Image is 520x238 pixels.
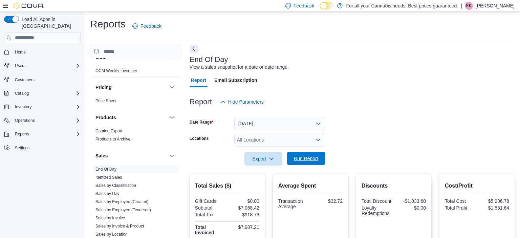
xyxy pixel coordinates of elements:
[12,89,31,98] button: Catalog
[95,84,111,91] h3: Pricing
[445,198,476,204] div: Total Cost
[95,191,120,196] a: Sales by Day
[95,99,116,103] a: Price Sheet
[95,215,125,221] span: Sales by Invoice
[287,152,325,165] button: Run Report
[320,2,334,9] input: Dark Mode
[445,182,509,190] h2: Cost/Profit
[228,99,264,105] span: Hide Parameters
[95,114,167,121] button: Products
[15,104,31,110] span: Inventory
[95,84,167,91] button: Pricing
[15,49,26,55] span: Home
[217,95,266,109] button: Hide Parameters
[478,205,509,211] div: $1,831.64
[229,198,259,204] div: $0.00
[95,175,122,180] span: Itemized Sales
[478,198,509,204] div: $5,236.78
[190,136,209,141] label: Locations
[95,114,116,121] h3: Products
[12,116,38,125] button: Operations
[362,205,392,216] div: Loyalty Redemptions
[12,76,37,84] a: Customers
[12,103,34,111] button: Inventory
[12,130,32,138] button: Reports
[476,2,515,10] p: [PERSON_NAME]
[316,137,321,143] button: Open list of options
[294,155,318,162] span: Run Report
[395,198,426,204] div: -$1,833.60
[12,89,81,98] span: Catalog
[90,127,181,146] div: Products
[1,129,83,139] button: Reports
[229,224,259,230] div: $7,987.21
[95,167,116,172] a: End Of Day
[1,116,83,125] button: Operations
[90,97,181,108] div: Pricing
[19,16,81,29] span: Load All Apps in [GEOGRAPHIC_DATA]
[95,183,136,188] a: Sales by Classification
[95,232,128,237] a: Sales by Location
[278,182,343,190] h2: Average Spent
[95,216,125,220] a: Sales by Invoice
[465,2,473,10] div: Kate Kerschner
[190,120,214,125] label: Date Range
[12,48,28,56] a: Home
[1,89,83,98] button: Catalog
[190,45,198,53] button: Next
[195,182,259,190] h2: Total Sales ($)
[12,116,81,125] span: Operations
[1,74,83,84] button: Customers
[229,205,259,211] div: $7,068.42
[15,91,29,96] span: Catalog
[445,205,476,211] div: Total Profit
[234,117,325,130] button: [DATE]
[395,205,426,211] div: $0.00
[362,182,426,190] h2: Discounts
[195,198,226,204] div: Gift Cards
[12,75,81,84] span: Customers
[95,68,137,73] a: OCM Weekly Inventory
[1,143,83,153] button: Settings
[95,223,144,229] span: Sales by Invoice & Product
[12,62,81,70] span: Users
[12,144,81,152] span: Settings
[14,2,44,9] img: Cova
[168,113,176,122] button: Products
[90,67,181,78] div: OCM
[294,2,314,9] span: Feedback
[95,208,151,212] a: Sales by Employee (Tendered)
[244,152,282,166] button: Export
[15,131,29,137] span: Reports
[95,136,130,142] span: Products to Archive
[95,128,122,134] span: Catalog Export
[168,83,176,91] button: Pricing
[362,198,392,204] div: Total Discount
[195,212,226,217] div: Total Tax
[461,2,462,10] p: |
[95,207,151,213] span: Sales by Employee (Tendered)
[278,198,309,209] div: Transaction Average
[95,98,116,104] span: Price Sheet
[95,129,122,133] a: Catalog Export
[195,224,214,235] strong: Total Invoiced
[95,199,149,204] span: Sales by Employee (Created)
[12,48,81,56] span: Home
[12,62,28,70] button: Users
[15,63,25,68] span: Users
[195,205,226,211] div: Subtotal
[1,47,83,57] button: Home
[312,198,343,204] div: $32.72
[15,77,35,83] span: Customers
[90,17,126,31] h1: Reports
[214,73,257,87] span: Email Subscription
[1,61,83,70] button: Users
[95,152,167,159] button: Sales
[346,2,458,10] p: For all your Cannabis needs. Best prices guaranteed.
[1,102,83,112] button: Inventory
[168,152,176,160] button: Sales
[466,2,472,10] span: KK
